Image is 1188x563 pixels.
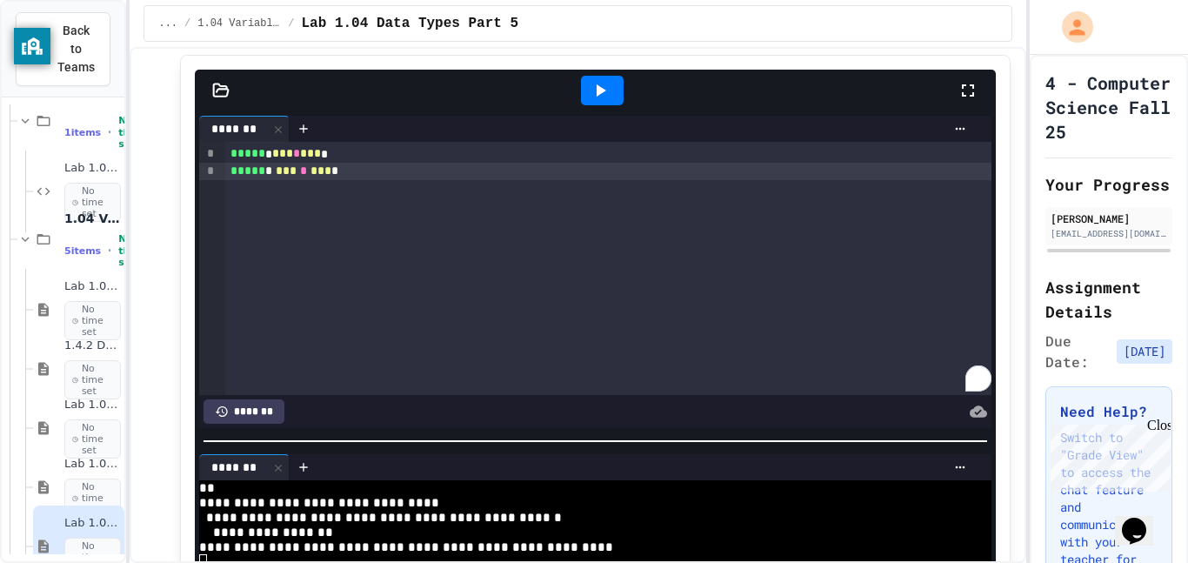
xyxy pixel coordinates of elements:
div: Chat with us now!Close [7,7,120,111]
h2: Assignment Details [1045,275,1172,324]
span: [DATE] [1117,339,1172,364]
span: ... [158,17,177,30]
h3: Need Help? [1060,401,1158,422]
span: Due Date: [1045,331,1110,372]
span: Lab 1.04 Data Types Part 5 [301,13,518,34]
div: [EMAIL_ADDRESS][DOMAIN_NAME] [1051,227,1167,240]
span: 1.04 Variables and User Input [197,17,281,30]
span: 1.04 Variables and User Input [64,211,121,226]
span: • [108,244,111,258]
iframe: chat widget [1115,493,1171,546]
h2: Your Progress [1045,172,1172,197]
div: [PERSON_NAME] [1051,211,1167,226]
h1: 4 - Computer Science Fall 25 [1045,70,1172,144]
span: Lab 1.04 Data Types Part 5 [64,516,121,531]
span: Back to Teams [57,22,96,77]
div: My Account [1044,7,1098,47]
span: 1.4.2 Data Types 2 [64,338,121,353]
span: No time set [64,360,121,400]
span: / [184,17,190,30]
span: • [108,125,111,139]
span: No time set [64,479,121,519]
span: No time set [64,183,121,223]
span: / [288,17,294,30]
span: Lab 1.04 Data Types Part 4 [64,457,121,472]
span: Lab 1.04 Part 3 [64,398,121,412]
button: Back to Teams [16,12,110,86]
span: No time set [64,301,121,341]
span: Lab 1.04 Day 1 [64,279,121,294]
span: 5 items [64,245,101,257]
span: 1 items [64,127,101,138]
iframe: chat widget [1044,418,1171,492]
span: No time set [118,233,143,268]
span: Lab 1.03 Part 1 [64,161,121,176]
span: No time set [64,419,121,459]
span: No time set [118,115,143,150]
button: privacy banner [14,28,50,64]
